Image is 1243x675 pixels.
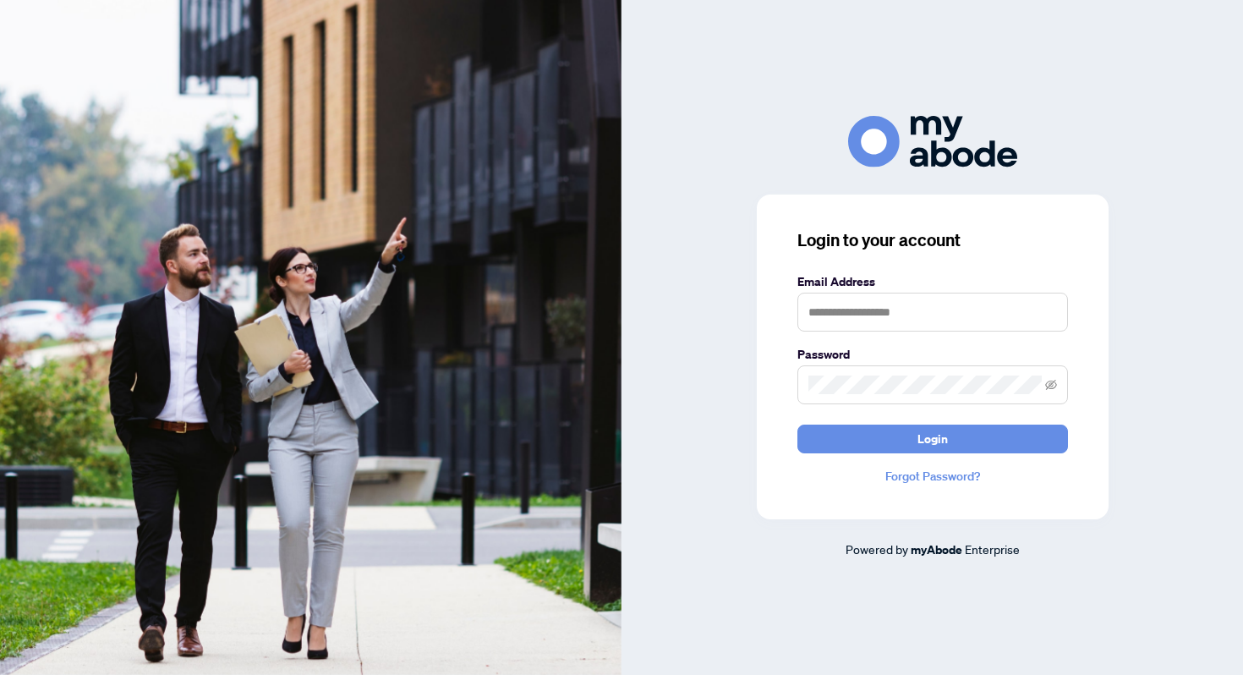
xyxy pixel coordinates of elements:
[797,272,1068,291] label: Email Address
[846,541,908,557] span: Powered by
[848,116,1017,167] img: ma-logo
[797,425,1068,453] button: Login
[911,541,962,559] a: myAbode
[797,467,1068,486] a: Forgot Password?
[965,541,1020,557] span: Enterprise
[917,425,948,453] span: Login
[1045,379,1057,391] span: eye-invisible
[797,345,1068,364] label: Password
[797,228,1068,252] h3: Login to your account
